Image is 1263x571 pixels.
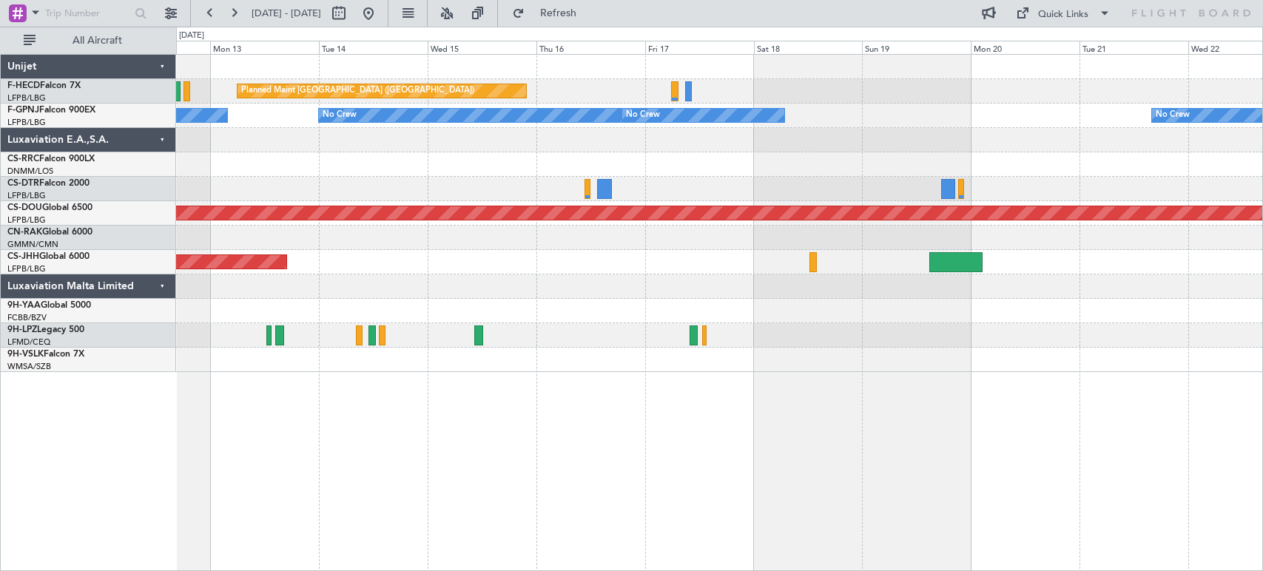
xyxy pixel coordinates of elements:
[7,179,90,188] a: CS-DTRFalcon 2000
[7,252,90,261] a: CS-JHHGlobal 6000
[45,2,130,24] input: Trip Number
[252,7,321,20] span: [DATE] - [DATE]
[241,80,474,102] div: Planned Maint [GEOGRAPHIC_DATA] ([GEOGRAPHIC_DATA])
[7,228,92,237] a: CN-RAKGlobal 6000
[754,41,863,54] div: Sat 18
[210,41,319,54] div: Mon 13
[7,106,39,115] span: F-GPNJ
[7,179,39,188] span: CS-DTR
[7,92,46,104] a: LFPB/LBG
[7,81,40,90] span: F-HECD
[7,214,46,226] a: LFPB/LBG
[1038,7,1088,22] div: Quick Links
[1080,41,1188,54] div: Tue 21
[7,301,91,310] a: 9H-YAAGlobal 5000
[862,41,971,54] div: Sun 19
[428,41,536,54] div: Wed 15
[971,41,1080,54] div: Mon 20
[7,166,53,177] a: DNMM/LOS
[7,155,39,163] span: CS-RRC
[7,312,47,323] a: FCBB/BZV
[38,36,156,46] span: All Aircraft
[7,155,95,163] a: CS-RRCFalcon 900LX
[1008,1,1118,25] button: Quick Links
[16,29,161,53] button: All Aircraft
[7,325,84,334] a: 9H-LPZLegacy 500
[7,361,51,372] a: WMSA/SZB
[7,252,39,261] span: CS-JHH
[7,337,50,348] a: LFMD/CEQ
[7,106,95,115] a: F-GPNJFalcon 900EX
[7,81,81,90] a: F-HECDFalcon 7X
[7,203,42,212] span: CS-DOU
[626,104,660,126] div: No Crew
[7,350,44,359] span: 9H-VSLK
[7,239,58,250] a: GMMN/CMN
[323,104,357,126] div: No Crew
[7,228,42,237] span: CN-RAK
[7,350,84,359] a: 9H-VSLKFalcon 7X
[319,41,428,54] div: Tue 14
[528,8,590,18] span: Refresh
[7,301,41,310] span: 9H-YAA
[7,263,46,274] a: LFPB/LBG
[645,41,754,54] div: Fri 17
[505,1,594,25] button: Refresh
[7,203,92,212] a: CS-DOUGlobal 6500
[536,41,645,54] div: Thu 16
[7,325,37,334] span: 9H-LPZ
[7,117,46,128] a: LFPB/LBG
[179,30,204,42] div: [DATE]
[1156,104,1190,126] div: No Crew
[7,190,46,201] a: LFPB/LBG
